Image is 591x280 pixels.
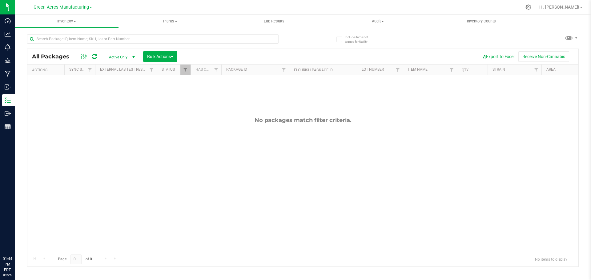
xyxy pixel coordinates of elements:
[492,67,505,72] a: Strain
[5,71,11,77] inline-svg: Manufacturing
[32,68,62,72] div: Actions
[477,51,518,62] button: Export to Excel
[180,65,191,75] a: Filter
[294,68,333,72] a: Flourish Package ID
[119,15,222,28] a: Plants
[53,254,97,264] span: Page of 0
[5,97,11,103] inline-svg: Inventory
[32,53,75,60] span: All Packages
[447,65,457,75] a: Filter
[147,54,173,59] span: Bulk Actions
[119,18,222,24] span: Plants
[222,15,326,28] a: Lab Results
[362,67,384,72] a: Lot Number
[15,18,119,24] span: Inventory
[3,256,12,273] p: 01:44 PM EDT
[5,84,11,90] inline-svg: Inbound
[5,124,11,130] inline-svg: Reports
[539,5,579,10] span: Hi, [PERSON_NAME]!
[143,51,177,62] button: Bulk Actions
[27,34,279,44] input: Search Package ID, Item Name, SKU, Lot or Part Number...
[5,44,11,50] inline-svg: Monitoring
[5,31,11,37] inline-svg: Analytics
[34,5,89,10] span: Green Acres Manufacturing
[462,68,468,72] a: Qty
[518,51,569,62] button: Receive Non-Cannabis
[531,65,541,75] a: Filter
[191,65,221,75] th: Has COA
[393,65,403,75] a: Filter
[27,117,578,124] div: No packages match filter criteria.
[546,67,556,72] a: Area
[530,254,572,264] span: No items to display
[226,67,247,72] a: Package ID
[326,18,429,24] span: Audit
[345,35,376,44] span: Include items not tagged for facility
[430,15,533,28] a: Inventory Counts
[69,67,93,72] a: Sync Status
[5,110,11,116] inline-svg: Outbound
[147,65,157,75] a: Filter
[15,15,119,28] a: Inventory
[6,231,25,249] iframe: Resource center
[100,67,148,72] a: External Lab Test Result
[5,57,11,64] inline-svg: Grow
[255,18,293,24] span: Lab Results
[279,65,289,75] a: Filter
[5,18,11,24] inline-svg: Dashboard
[525,4,532,10] div: Manage settings
[408,67,428,72] a: Item Name
[211,65,221,75] a: Filter
[162,67,175,72] a: Status
[326,15,430,28] a: Audit
[85,65,95,75] a: Filter
[3,273,12,277] p: 09/25
[459,18,504,24] span: Inventory Counts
